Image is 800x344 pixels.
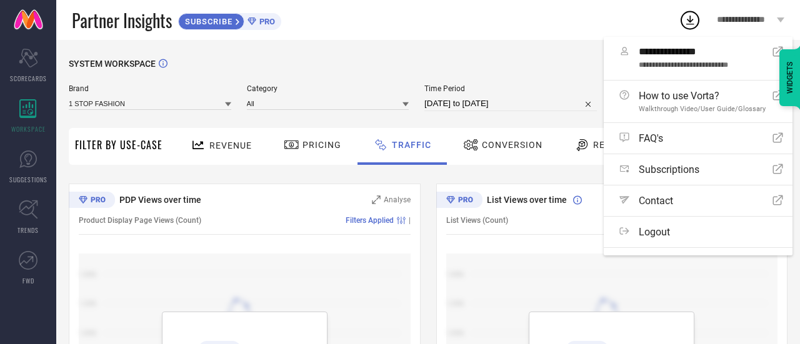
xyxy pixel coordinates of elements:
[11,124,46,134] span: WORKSPACE
[487,195,567,205] span: List Views over time
[679,9,701,31] div: Open download list
[22,276,34,285] span: FWD
[346,216,394,225] span: Filters Applied
[604,123,792,154] a: FAQ's
[409,216,411,225] span: |
[424,84,597,93] span: Time Period
[639,164,699,175] span: Subscriptions
[256,17,275,26] span: PRO
[79,216,201,225] span: Product Display Page Views (Count)
[17,225,39,235] span: TRENDS
[72,7,172,33] span: Partner Insights
[639,226,670,238] span: Logout
[69,59,156,69] span: SYSTEM WORKSPACE
[639,195,673,207] span: Contact
[9,175,47,184] span: SUGGESTIONS
[69,192,115,210] div: Premium
[436,192,482,210] div: Premium
[639,105,766,113] span: Walkthrough Video/User Guide/Glossary
[482,140,542,150] span: Conversion
[209,140,252,150] span: Revenue
[179,17,236,26] span: SUBSCRIBE
[604,154,792,185] a: Subscriptions
[247,84,409,93] span: Category
[302,140,341,150] span: Pricing
[75,137,162,152] span: Filter By Use-Case
[119,195,201,205] span: PDP Views over time
[639,132,663,144] span: FAQ's
[593,140,636,150] span: Returns
[10,74,47,83] span: SCORECARDS
[384,195,411,204] span: Analyse
[178,10,281,30] a: SUBSCRIBEPRO
[446,216,508,225] span: List Views (Count)
[69,84,231,93] span: Brand
[392,140,431,150] span: Traffic
[639,90,766,102] span: How to use Vorta?
[604,185,792,216] a: Contact
[604,81,792,122] a: How to use Vorta?Walkthrough Video/User Guide/Glossary
[372,195,381,204] svg: Zoom
[424,96,597,111] input: Select time period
